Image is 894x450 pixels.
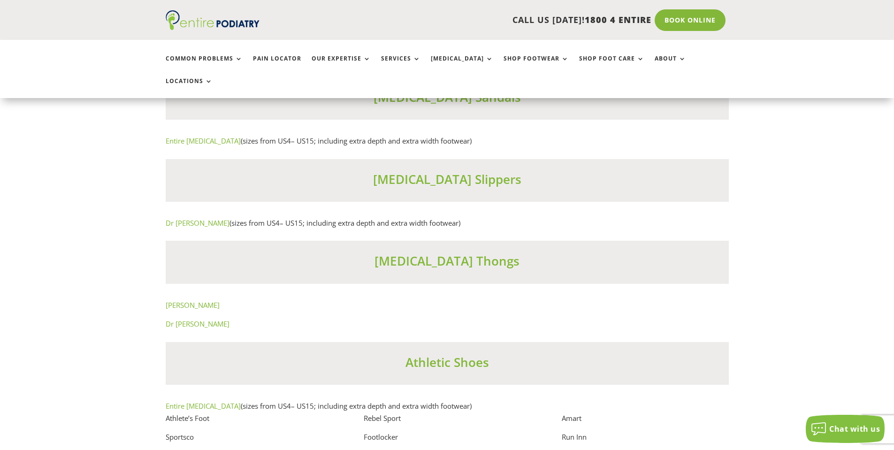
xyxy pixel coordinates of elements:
[166,319,229,328] a: Dr [PERSON_NAME]
[166,218,229,228] a: Dr [PERSON_NAME]
[381,55,420,76] a: Services
[166,431,333,443] p: Sportsco
[166,412,333,432] p: Athlete’s Foot
[166,401,241,411] a: Entire [MEDICAL_DATA]
[166,55,243,76] a: Common Problems
[166,135,729,147] p: (sizes from US4– US15; including extra depth and extra width footwear)
[562,412,729,432] p: Amart
[166,136,241,145] a: Entire [MEDICAL_DATA]
[166,171,729,192] h3: [MEDICAL_DATA] Slippers
[166,354,729,375] h3: Athletic Shoes
[431,55,493,76] a: [MEDICAL_DATA]
[296,14,651,26] p: CALL US [DATE]!
[806,415,885,443] button: Chat with us
[655,9,726,31] a: Book Online
[253,55,301,76] a: Pain Locator
[585,14,651,25] span: 1800 4 ENTIRE
[166,300,220,310] a: [PERSON_NAME]
[166,10,260,30] img: logo (1)
[166,217,729,229] p: (sizes from US4– US15; including extra depth and extra width footwear)
[166,78,213,98] a: Locations
[166,89,729,110] h3: [MEDICAL_DATA] Sandals
[579,55,644,76] a: Shop Foot Care
[364,431,531,443] p: Footlocker
[655,55,686,76] a: About
[312,55,371,76] a: Our Expertise
[166,23,260,32] a: Entire Podiatry
[829,424,880,434] span: Chat with us
[166,252,729,274] h3: [MEDICAL_DATA] Thongs
[504,55,569,76] a: Shop Footwear
[166,400,729,412] p: (sizes from US4– US15; including extra depth and extra width footwear)
[364,412,531,432] p: Rebel Sport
